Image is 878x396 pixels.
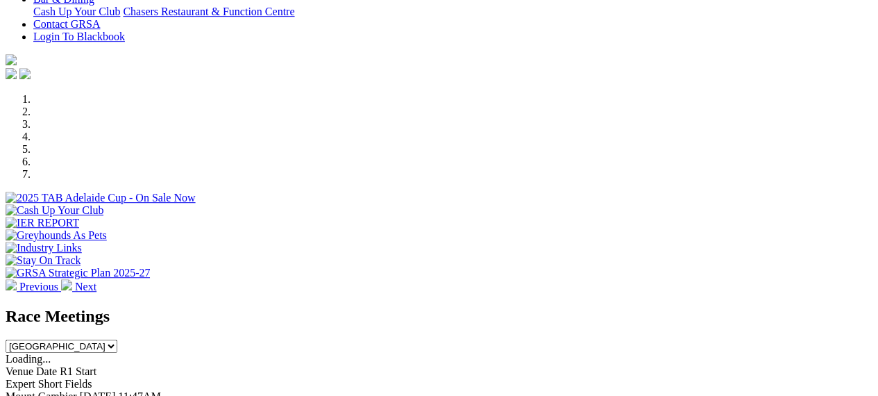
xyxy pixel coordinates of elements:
[6,204,103,217] img: Cash Up Your Club
[65,378,92,390] span: Fields
[6,378,35,390] span: Expert
[6,68,17,79] img: facebook.svg
[6,254,81,267] img: Stay On Track
[6,353,51,365] span: Loading...
[6,279,17,290] img: chevron-left-pager-white.svg
[6,267,150,279] img: GRSA Strategic Plan 2025-27
[36,365,57,377] span: Date
[6,281,61,292] a: Previous
[6,217,79,229] img: IER REPORT
[19,68,31,79] img: twitter.svg
[6,192,196,204] img: 2025 TAB Adelaide Cup - On Sale Now
[33,6,120,17] a: Cash Up Your Club
[6,242,82,254] img: Industry Links
[60,365,96,377] span: R1 Start
[61,281,96,292] a: Next
[6,365,33,377] span: Venue
[6,54,17,65] img: logo-grsa-white.png
[19,281,58,292] span: Previous
[33,31,125,42] a: Login To Blackbook
[38,378,62,390] span: Short
[61,279,72,290] img: chevron-right-pager-white.svg
[123,6,294,17] a: Chasers Restaurant & Function Centre
[75,281,96,292] span: Next
[33,18,100,30] a: Contact GRSA
[6,307,872,326] h2: Race Meetings
[33,6,872,18] div: Bar & Dining
[6,229,107,242] img: Greyhounds As Pets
